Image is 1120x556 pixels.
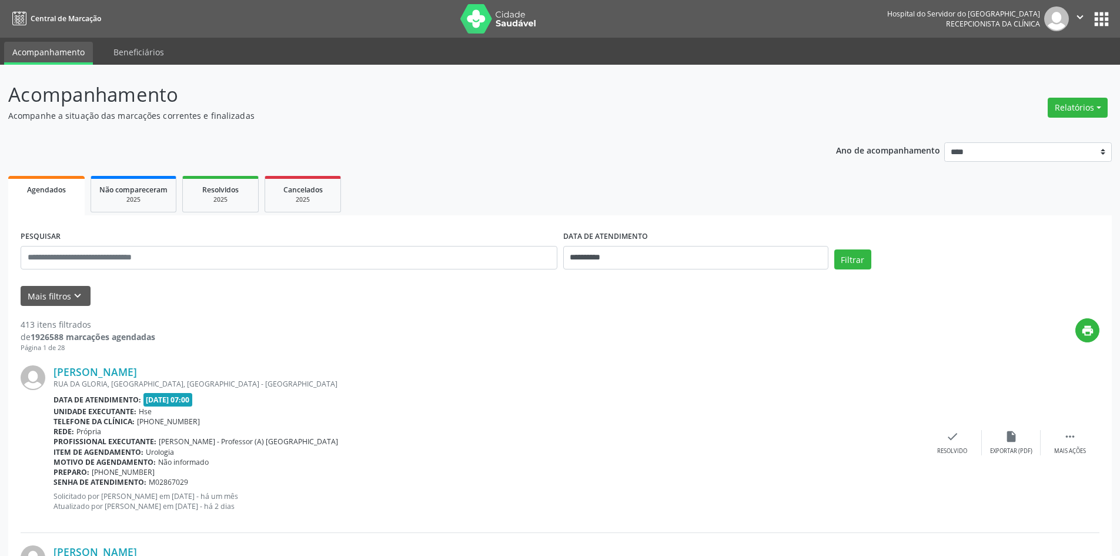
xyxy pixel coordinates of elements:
b: Telefone da clínica: [54,417,135,427]
b: Motivo de agendamento: [54,457,156,467]
button: apps [1091,9,1112,29]
strong: 1926588 marcações agendadas [31,331,155,342]
span: [DATE] 07:00 [143,393,193,407]
button:  [1069,6,1091,31]
b: Senha de atendimento: [54,477,146,487]
i: check [946,430,959,443]
b: Preparo: [54,467,89,477]
b: Item de agendamento: [54,447,143,457]
i: print [1081,324,1094,337]
a: Beneficiários [105,42,172,62]
i: keyboard_arrow_down [71,289,84,302]
p: Acompanhe a situação das marcações correntes e finalizadas [8,109,781,122]
button: Relatórios [1048,98,1108,118]
div: Página 1 de 28 [21,343,155,353]
div: Mais ações [1054,447,1086,455]
p: Acompanhamento [8,80,781,109]
div: 413 itens filtrados [21,318,155,331]
button: Filtrar [834,249,871,269]
div: 2025 [191,195,250,204]
button: Mais filtroskeyboard_arrow_down [21,286,91,307]
span: Recepcionista da clínica [946,19,1040,29]
b: Unidade executante: [54,407,136,417]
span: Não compareceram [99,185,168,195]
b: Profissional executante: [54,437,156,447]
span: Hse [139,407,152,417]
span: Não informado [158,457,209,467]
span: Própria [76,427,101,437]
a: Acompanhamento [4,42,93,65]
span: Cancelados [283,185,323,195]
span: Resolvidos [202,185,239,195]
button: print [1075,318,1099,342]
div: Exportar (PDF) [990,447,1032,455]
img: img [21,365,45,390]
i:  [1064,430,1076,443]
span: Urologia [146,447,174,457]
i:  [1074,11,1086,24]
div: de [21,331,155,343]
label: DATA DE ATENDIMENTO [563,228,648,246]
span: [PHONE_NUMBER] [137,417,200,427]
img: img [1044,6,1069,31]
i: insert_drive_file [1005,430,1018,443]
div: RUA DA GLORIA, [GEOGRAPHIC_DATA], [GEOGRAPHIC_DATA] - [GEOGRAPHIC_DATA] [54,379,923,389]
b: Data de atendimento: [54,395,141,405]
span: [PERSON_NAME] - Professor (A) [GEOGRAPHIC_DATA] [159,437,338,447]
a: Central de Marcação [8,9,101,28]
label: PESQUISAR [21,228,61,246]
span: Agendados [27,185,66,195]
span: M02867029 [149,477,188,487]
span: Central de Marcação [31,14,101,24]
b: Rede: [54,427,74,437]
div: 2025 [273,195,332,204]
p: Ano de acompanhamento [836,142,940,157]
p: Solicitado por [PERSON_NAME] em [DATE] - há um mês Atualizado por [PERSON_NAME] em [DATE] - há 2 ... [54,491,923,511]
a: [PERSON_NAME] [54,365,137,378]
div: Hospital do Servidor do [GEOGRAPHIC_DATA] [887,9,1040,19]
span: [PHONE_NUMBER] [92,467,155,477]
div: Resolvido [937,447,967,455]
div: 2025 [99,195,168,204]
